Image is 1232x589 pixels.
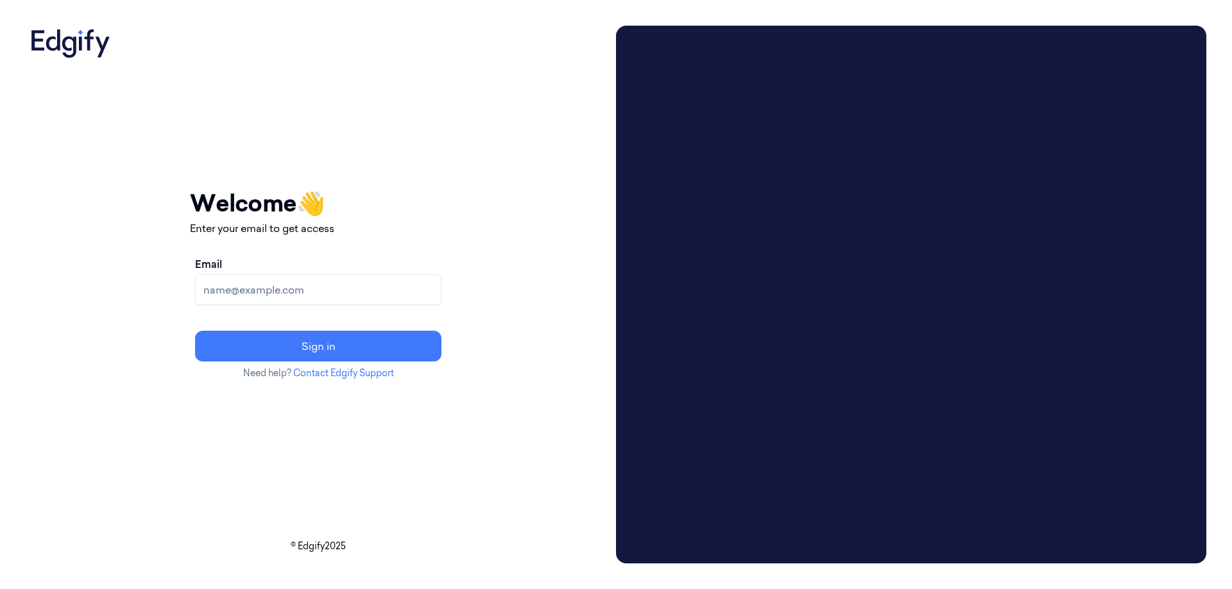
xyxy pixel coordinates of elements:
p: Enter your email to get access [190,220,447,236]
a: Contact Edgify Support [293,367,394,379]
h1: Welcome 👋 [190,186,447,220]
label: Email [195,256,222,272]
p: Need help? [190,367,447,380]
p: © Edgify 2025 [26,540,611,553]
button: Sign in [195,331,441,361]
input: name@example.com [195,274,441,305]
